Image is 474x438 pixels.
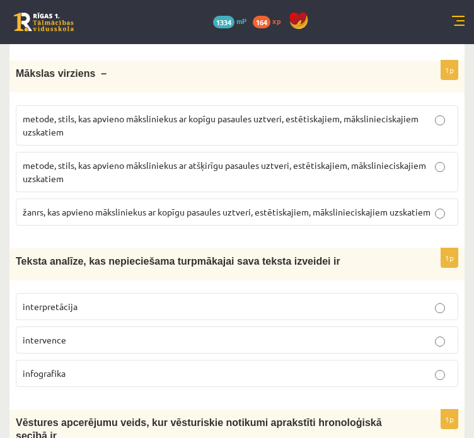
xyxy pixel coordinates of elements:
span: 1334 [213,16,234,28]
input: infografika [435,370,445,380]
input: intervence [435,337,445,347]
a: 164 xp [253,16,287,26]
span: Mākslas virziens – [16,68,107,79]
input: žanrs, kas apvieno māksliniekus ar kopīgu pasaules uztveri, estētiskajiem, mākslinieciskajiem uzs... [435,209,445,219]
span: žanrs, kas apvieno māksliniekus ar kopīgu pasaules uztveri, estētiskajiem, mākslinieciskajiem uzs... [23,206,431,217]
p: 1p [441,409,458,429]
span: intervence [23,334,66,345]
input: metode, stils, kas apvieno māksliniekus ar atšķirīgu pasaules uztveri, estētiskajiem, mākslinieci... [435,162,445,172]
p: 1p [441,60,458,80]
span: infografika [23,367,66,379]
span: Teksta analīze, kas nepieciešama turpmākajai sava teksta izveidei ir [16,256,340,267]
input: metode, stils, kas apvieno māksliniekus ar kopīgu pasaules uztveri, estētiskajiem, mākslinieciska... [435,115,445,125]
span: metode, stils, kas apvieno māksliniekus ar atšķirīgu pasaules uztveri, estētiskajiem, mākslinieci... [23,159,426,184]
span: interpretācija [23,301,78,312]
span: 164 [253,16,270,28]
p: 1p [441,248,458,268]
span: xp [272,16,280,26]
a: Rīgas 1. Tālmācības vidusskola [14,13,74,32]
span: metode, stils, kas apvieno māksliniekus ar kopīgu pasaules uztveri, estētiskajiem, mākslinieciska... [23,113,419,137]
input: interpretācija [435,303,445,313]
span: mP [236,16,246,26]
